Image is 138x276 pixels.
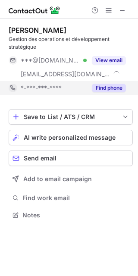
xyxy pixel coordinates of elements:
[92,56,126,65] button: Reveal Button
[21,56,80,64] span: ***@[DOMAIN_NAME]
[23,176,92,182] span: Add to email campaign
[9,26,66,34] div: [PERSON_NAME]
[24,155,56,162] span: Send email
[21,70,110,78] span: [EMAIL_ADDRESS][DOMAIN_NAME]
[9,192,133,204] button: Find work email
[24,113,118,120] div: Save to List / ATS / CRM
[22,194,129,202] span: Find work email
[9,109,133,125] button: save-profile-one-click
[9,130,133,145] button: AI write personalized message
[92,84,126,92] button: Reveal Button
[22,211,129,219] span: Notes
[9,171,133,187] button: Add to email campaign
[9,35,133,51] div: Gestion des operations et développement stratégique
[24,134,116,141] span: AI write personalized message
[9,209,133,221] button: Notes
[9,5,60,16] img: ContactOut v5.3.10
[9,151,133,166] button: Send email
